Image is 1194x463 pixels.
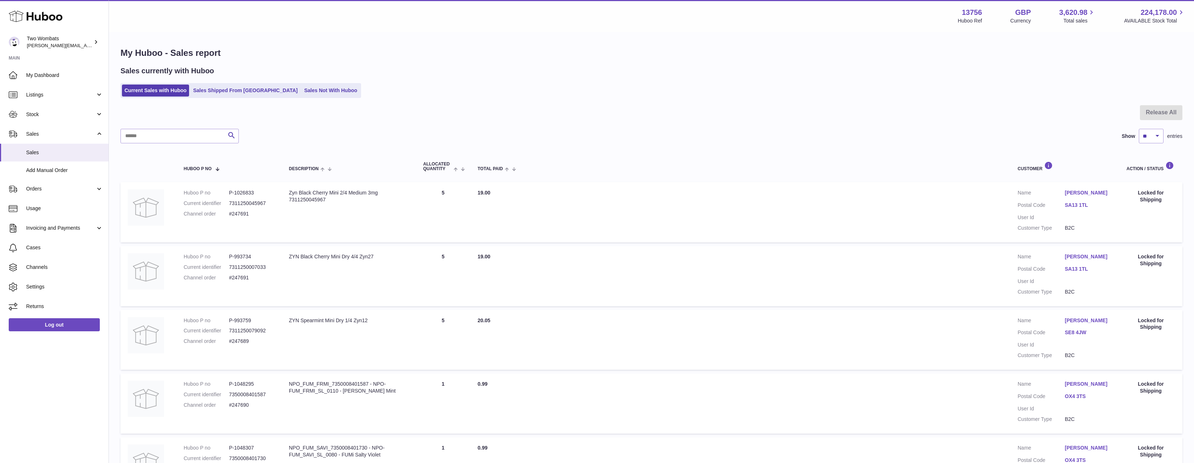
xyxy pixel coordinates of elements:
[1124,8,1185,24] a: 224,178.00 AVAILABLE Stock Total
[229,264,274,271] dd: 7311250007033
[184,338,229,345] dt: Channel order
[191,85,300,97] a: Sales Shipped From [GEOGRAPHIC_DATA]
[1018,161,1112,171] div: Customer
[1065,444,1112,451] a: [PERSON_NAME]
[229,455,274,462] dd: 7350008401730
[128,189,164,226] img: no-photo.jpg
[1018,288,1065,295] dt: Customer Type
[1126,444,1175,458] div: Locked for Shipping
[1122,133,1135,140] label: Show
[184,444,229,451] dt: Huboo P no
[1065,381,1112,388] a: [PERSON_NAME]
[958,17,982,24] div: Huboo Ref
[26,185,95,192] span: Orders
[302,85,360,97] a: Sales Not With Huboo
[962,8,982,17] strong: 13756
[478,317,490,323] span: 20.05
[1018,444,1065,453] dt: Name
[289,253,409,260] div: ZYN Black Cherry Mini Dry 4/4 Zyn27
[9,37,20,48] img: alan@twowombats.com
[1126,381,1175,394] div: Locked for Shipping
[478,445,487,451] span: 0.99
[229,210,274,217] dd: #247691
[416,182,470,242] td: 5
[1065,202,1112,209] a: SA13 1TL
[1065,317,1112,324] a: [PERSON_NAME]
[478,254,490,259] span: 19.00
[229,444,274,451] dd: P-1048307
[423,162,452,171] span: ALLOCATED Quantity
[1065,266,1112,273] a: SA13 1TL
[1018,405,1065,412] dt: User Id
[1059,8,1088,17] span: 3,620.98
[184,253,229,260] dt: Huboo P no
[9,318,100,331] a: Log out
[1018,416,1065,423] dt: Customer Type
[1124,17,1185,24] span: AVAILABLE Stock Total
[1018,225,1065,231] dt: Customer Type
[229,402,274,409] dd: #247690
[184,455,229,462] dt: Current identifier
[1126,317,1175,331] div: Locked for Shipping
[1065,189,1112,196] a: [PERSON_NAME]
[1141,8,1177,17] span: 224,178.00
[1065,393,1112,400] a: OX4 3TS
[1018,266,1065,274] dt: Postal Code
[26,283,103,290] span: Settings
[416,246,470,306] td: 5
[1018,341,1065,348] dt: User Id
[478,381,487,387] span: 0.99
[289,189,409,203] div: Zyn Black Cherry Mini 2/4 Medium 3mg 7311250045967
[1059,8,1096,24] a: 3,620.98 Total sales
[184,210,229,217] dt: Channel order
[26,244,103,251] span: Cases
[1018,352,1065,359] dt: Customer Type
[229,274,274,281] dd: #247691
[1065,225,1112,231] dd: B2C
[184,327,229,334] dt: Current identifier
[478,167,503,171] span: Total paid
[184,402,229,409] dt: Channel order
[128,253,164,290] img: no-photo.jpg
[229,391,274,398] dd: 7350008401587
[1126,189,1175,203] div: Locked for Shipping
[416,310,470,370] td: 5
[1018,317,1065,326] dt: Name
[184,391,229,398] dt: Current identifier
[184,317,229,324] dt: Huboo P no
[1065,253,1112,260] a: [PERSON_NAME]
[184,264,229,271] dt: Current identifier
[1015,8,1031,17] strong: GBP
[184,200,229,207] dt: Current identifier
[27,35,92,49] div: Two Wombats
[229,200,274,207] dd: 7311250045967
[27,42,146,48] span: [PERSON_NAME][EMAIL_ADDRESS][DOMAIN_NAME]
[128,381,164,417] img: no-photo.jpg
[229,381,274,388] dd: P-1048295
[26,205,103,212] span: Usage
[1065,288,1112,295] dd: B2C
[416,373,470,434] td: 1
[1063,17,1096,24] span: Total sales
[26,225,95,231] span: Invoicing and Payments
[1010,17,1031,24] div: Currency
[1065,416,1112,423] dd: B2C
[1065,329,1112,336] a: SE8 4JW
[1018,189,1065,198] dt: Name
[229,338,274,345] dd: #247689
[26,72,103,79] span: My Dashboard
[26,91,95,98] span: Listings
[289,444,409,458] div: NPO_FUM_SAVI_7350008401730 - NPO-FUM_SAVI_SL_0080 - FUMi Salty Violet
[120,47,1182,59] h1: My Huboo - Sales report
[26,264,103,271] span: Channels
[1018,393,1065,402] dt: Postal Code
[289,317,409,324] div: ZYN Spearmint Mini Dry 1/4 Zyn12
[26,111,95,118] span: Stock
[26,149,103,156] span: Sales
[1018,329,1065,338] dt: Postal Code
[229,189,274,196] dd: P-1026833
[184,274,229,281] dt: Channel order
[122,85,189,97] a: Current Sales with Huboo
[184,167,212,171] span: Huboo P no
[1065,352,1112,359] dd: B2C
